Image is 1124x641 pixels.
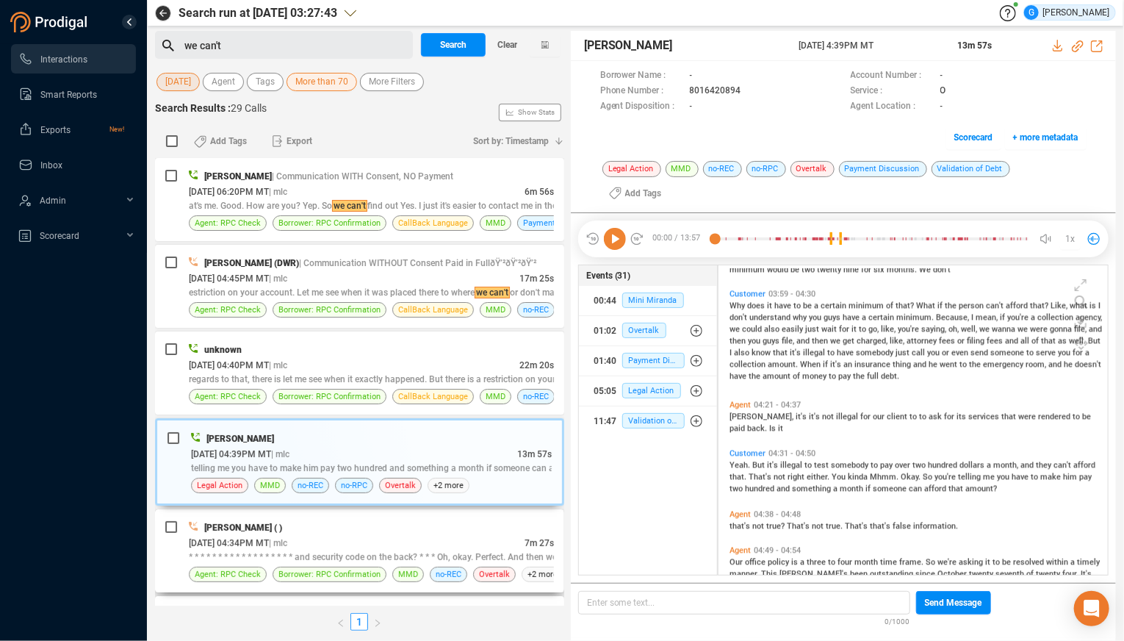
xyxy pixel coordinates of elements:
[800,359,823,369] span: When
[951,348,970,357] span: even
[1050,324,1074,334] span: gonna
[1030,324,1050,334] span: were
[856,348,896,357] span: somebody
[796,412,809,421] span: it's
[486,216,505,230] span: MMD
[155,158,564,241] div: [PERSON_NAME]| Communication WITH Consent, NO Payment[DATE] 06:20PM MT| mlc6m 56sat's me. Good. H...
[832,472,848,481] span: You
[1024,5,1109,20] div: [PERSON_NAME]
[993,460,1020,470] span: month,
[824,312,843,322] span: guys
[901,472,923,481] span: Okay.
[976,312,1000,322] span: mean,
[862,312,868,322] span: a
[830,336,843,345] span: we
[742,324,764,334] span: could
[204,258,299,268] span: [PERSON_NAME] (DWR)
[271,449,289,459] span: | mlc
[749,472,774,481] span: That's
[752,348,773,357] span: know
[929,359,940,369] span: he
[831,460,871,470] span: somebody
[497,33,517,57] span: Clear
[1058,336,1069,345] span: as
[870,472,901,481] span: Mhmm.
[332,200,367,212] span: we can't
[18,44,124,74] a: Interactions
[204,345,242,355] span: unknown
[729,371,749,381] span: have
[519,360,554,370] span: 22m 20s
[212,73,235,91] span: Agent
[11,79,136,109] li: Smart Reports
[919,265,933,274] span: We
[748,336,763,345] span: you
[1053,460,1073,470] span: can't
[1030,301,1051,310] span: that?
[203,73,244,91] button: Agent
[1018,412,1038,421] span: were
[204,171,272,182] span: [PERSON_NAME]
[594,409,616,433] div: 11:47
[499,104,561,121] button: Show Stats
[979,324,992,334] span: we
[156,73,200,91] button: [DATE]
[1006,301,1030,310] span: afford
[729,265,767,274] span: minimum
[1037,312,1076,322] span: collection
[896,312,936,322] span: minimum.
[749,371,763,381] span: the
[983,359,1026,369] span: emergency
[729,359,768,369] span: collection
[805,324,821,334] span: just
[287,129,312,153] span: Export
[1020,460,1036,470] span: and
[622,293,684,308] span: Mini Miranda
[957,412,968,421] span: its
[1036,460,1053,470] span: they
[803,301,814,310] span: be
[1001,412,1018,421] span: that
[155,418,564,506] div: [PERSON_NAME][DATE] 04:39PM MT| mlc13m 57stelling me you have to make him pay two hundred and som...
[809,312,824,322] span: you
[18,150,124,179] a: Inbox
[109,115,124,144] span: New!
[1088,336,1100,345] span: But
[40,160,62,171] span: Inbox
[210,129,247,153] span: Add Tags
[421,33,486,57] button: Search
[278,303,381,317] span: Borrower: RPC Confirmation
[790,265,801,274] span: be
[821,324,839,334] span: wait
[579,286,717,315] button: 00:44Mini Miranda
[814,460,831,470] span: test
[782,336,796,345] span: file,
[895,460,912,470] span: over
[896,301,916,310] span: that?
[801,265,817,274] span: two
[871,460,880,470] span: to
[907,336,939,345] span: attorney
[990,348,1026,357] span: someone
[971,312,976,322] span: I
[793,312,809,322] span: why
[752,460,767,470] span: But
[968,412,1001,421] span: services
[1020,336,1031,345] span: all
[921,324,948,334] span: saying,
[848,472,870,481] span: kinda
[849,301,886,310] span: minimum
[475,287,510,298] span: we can't
[269,273,287,284] span: | mlc
[1017,324,1030,334] span: we
[967,336,987,345] span: filing
[890,336,907,345] span: like,
[579,407,717,436] button: 11:47Validation of Debt
[519,273,554,284] span: 17m 25s
[928,460,959,470] span: hundred
[809,412,822,421] span: it's
[729,460,752,470] span: Yeah.
[804,460,814,470] span: to
[1064,359,1075,369] span: he
[814,301,821,310] span: a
